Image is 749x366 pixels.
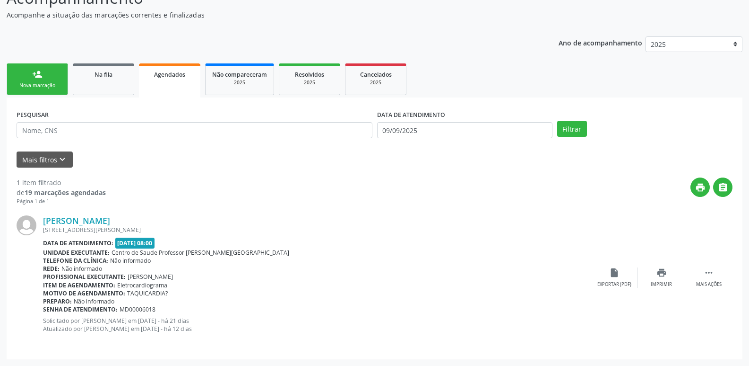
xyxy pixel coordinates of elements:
[127,289,168,297] span: TAQUICARDIA?
[377,122,552,138] input: Selecione um intervalo
[609,268,620,278] i: insert_drive_file
[61,265,102,273] span: Não informado
[95,71,112,79] span: Na fila
[14,82,61,89] div: Nova marcação
[43,226,591,234] div: [STREET_ADDRESS][PERSON_NAME]
[120,305,155,313] span: MD00006018
[154,71,185,79] span: Agendados
[17,122,372,138] input: Nome, CNS
[690,178,710,197] button: print
[360,71,392,79] span: Cancelados
[43,289,125,297] b: Motivo de agendamento:
[25,188,106,197] strong: 19 marcações agendadas
[656,268,667,278] i: print
[32,69,43,80] div: person_add
[17,187,106,197] div: de
[7,10,522,20] p: Acompanhe a situação das marcações correntes e finalizadas
[212,71,267,79] span: Não compareceram
[352,79,399,86] div: 2025
[43,297,72,305] b: Preparo:
[43,305,118,313] b: Senha de atendimento:
[696,281,722,288] div: Mais ações
[112,249,289,257] span: Centro de Saude Professor [PERSON_NAME][GEOGRAPHIC_DATA]
[557,121,587,137] button: Filtrar
[212,79,267,86] div: 2025
[695,182,706,193] i: print
[597,281,631,288] div: Exportar (PDF)
[17,152,73,168] button: Mais filtroskeyboard_arrow_down
[651,281,672,288] div: Imprimir
[17,197,106,205] div: Página 1 de 1
[115,238,155,249] span: [DATE] 08:00
[43,273,126,281] b: Profissional executante:
[295,71,324,79] span: Resolvidos
[74,297,114,305] span: Não informado
[704,268,714,278] i: 
[17,215,36,235] img: img
[17,178,106,187] div: 1 item filtrado
[17,107,49,122] label: PESQUISAR
[43,317,591,333] p: Solicitado por [PERSON_NAME] em [DATE] - há 21 dias Atualizado por [PERSON_NAME] em [DATE] - há 1...
[43,265,60,273] b: Rede:
[43,257,108,265] b: Telefone da clínica:
[43,249,110,257] b: Unidade executante:
[718,182,728,193] i: 
[43,281,115,289] b: Item de agendamento:
[377,107,445,122] label: DATA DE ATENDIMENTO
[559,36,642,48] p: Ano de acompanhamento
[110,257,151,265] span: Não informado
[43,215,110,226] a: [PERSON_NAME]
[128,273,173,281] span: [PERSON_NAME]
[57,154,68,165] i: keyboard_arrow_down
[713,178,732,197] button: 
[117,281,167,289] span: Eletrocardiograma
[43,239,113,247] b: Data de atendimento:
[286,79,333,86] div: 2025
